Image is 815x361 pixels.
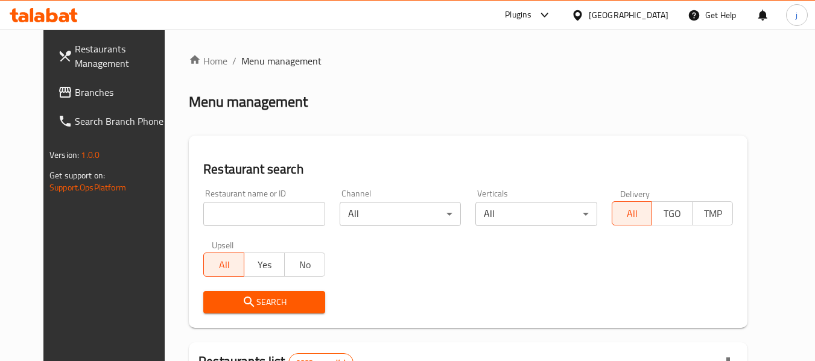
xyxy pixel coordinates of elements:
h2: Menu management [189,92,308,111]
div: [GEOGRAPHIC_DATA] [589,8,668,22]
label: Upsell [212,240,234,249]
nav: breadcrumb [189,54,747,68]
span: Menu management [241,54,322,68]
div: Plugins [505,8,531,22]
span: Search Branch Phone [75,114,170,128]
div: All [475,202,597,226]
a: Support.OpsPlatform [49,180,126,195]
label: Delivery [620,189,650,198]
button: All [203,253,244,277]
a: Search Branch Phone [48,107,180,136]
span: All [617,205,648,222]
span: 1.0.0 [81,147,100,163]
span: Branches [75,85,170,99]
span: Yes [249,256,280,274]
span: All [209,256,239,274]
div: All [340,202,461,226]
li: / [232,54,236,68]
a: Home [189,54,227,68]
button: No [284,253,325,277]
span: No [290,256,320,274]
a: Restaurants Management [48,34,180,78]
span: j [796,8,798,22]
a: Branches [48,78,180,107]
button: TGO [652,201,693,225]
span: Restaurants Management [75,42,170,71]
button: TMP [692,201,733,225]
button: Yes [244,253,285,277]
input: Search for restaurant name or ID.. [203,202,325,226]
h2: Restaurant search [203,160,733,178]
span: TMP [697,205,728,222]
span: Version: [49,147,79,163]
span: Get support on: [49,168,105,183]
span: Search [213,295,315,310]
button: Search [203,291,325,313]
button: All [612,201,653,225]
span: TGO [657,205,688,222]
